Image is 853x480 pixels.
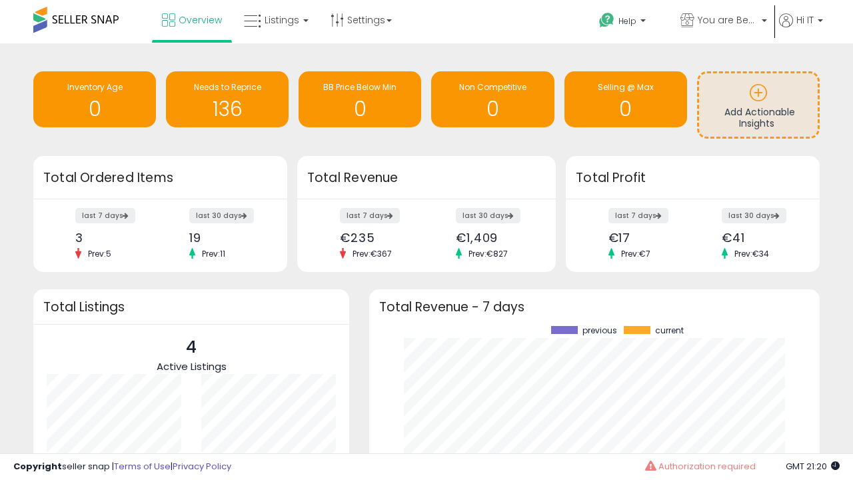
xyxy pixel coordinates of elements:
[796,13,814,27] span: Hi IT
[13,461,231,473] div: seller snap | |
[608,231,683,245] div: €17
[576,169,810,187] h3: Total Profit
[189,208,254,223] label: last 30 days
[779,13,823,43] a: Hi IT
[786,460,840,473] span: 2025-08-11 21:20 GMT
[166,71,289,127] a: Needs to Reprice 136
[571,98,680,120] h1: 0
[564,71,687,127] a: Selling @ Max 0
[724,105,795,131] span: Add Actionable Insights
[722,208,786,223] label: last 30 days
[598,81,654,93] span: Selling @ Max
[43,169,277,187] h3: Total Ordered Items
[456,231,532,245] div: €1,409
[75,208,135,223] label: last 7 days
[305,98,415,120] h1: 0
[431,71,554,127] a: Non Competitive 0
[189,231,264,245] div: 19
[33,71,156,127] a: Inventory Age 0
[614,248,657,259] span: Prev: €7
[456,208,520,223] label: last 30 days
[722,231,796,245] div: €41
[179,13,222,27] span: Overview
[728,248,776,259] span: Prev: €34
[265,13,299,27] span: Listings
[655,326,684,335] span: current
[582,326,617,335] span: previous
[588,2,668,43] a: Help
[195,248,232,259] span: Prev: 11
[81,248,118,259] span: Prev: 5
[13,460,62,473] strong: Copyright
[698,13,758,27] span: You are Beautiful (IT)
[307,169,546,187] h3: Total Revenue
[323,81,397,93] span: BB Price Below Min
[379,302,810,312] h3: Total Revenue - 7 days
[462,248,514,259] span: Prev: €827
[114,460,171,473] a: Terms of Use
[157,335,227,360] p: 4
[618,15,636,27] span: Help
[173,460,231,473] a: Privacy Policy
[346,248,399,259] span: Prev: €367
[75,231,150,245] div: 3
[340,231,417,245] div: €235
[459,81,526,93] span: Non Competitive
[438,98,547,120] h1: 0
[67,81,123,93] span: Inventory Age
[173,98,282,120] h1: 136
[699,73,818,137] a: Add Actionable Insights
[40,98,149,120] h1: 0
[598,12,615,29] i: Get Help
[157,359,227,373] span: Active Listings
[299,71,421,127] a: BB Price Below Min 0
[43,302,339,312] h3: Total Listings
[340,208,400,223] label: last 7 days
[194,81,261,93] span: Needs to Reprice
[608,208,668,223] label: last 7 days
